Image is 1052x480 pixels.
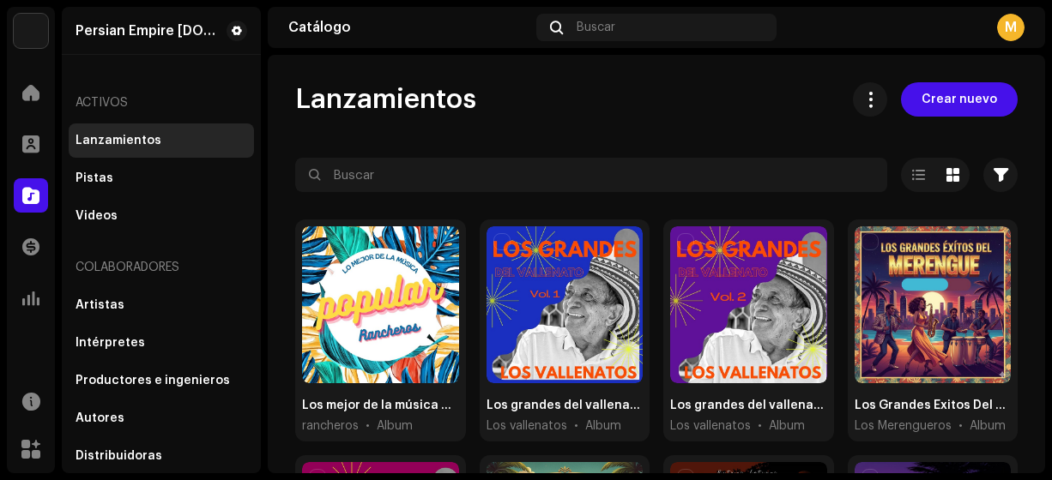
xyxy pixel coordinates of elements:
img: 0a5ca12c-3e1d-4fcd-8163-262ad4c836ab [14,14,48,48]
div: Productores e ingenieros [76,374,230,387]
div: Autores [76,411,124,425]
div: Album [970,417,1006,435]
re-m-nav-item: Distribuidoras [69,439,254,473]
div: Videos [76,209,118,223]
re-m-nav-item: Autores [69,401,254,435]
div: Los Grandes Exitos Del Merengue [855,397,1012,414]
re-m-nav-item: Videos [69,199,254,233]
div: Los mejor de la música popular [302,397,459,414]
span: Lanzamientos [295,82,476,117]
div: Los grandes del vallenato Vol.1 [487,397,644,414]
input: Buscar [295,158,887,192]
span: • [758,417,762,435]
div: Catálogo [288,21,529,34]
div: Intérpretes [76,336,145,350]
re-m-nav-item: Lanzamientos [69,123,254,158]
span: Los vallenatos [487,417,567,435]
div: Lanzamientos [76,134,161,147]
re-m-nav-item: Pistas [69,161,254,195]
span: Los Merengueros [855,417,952,435]
div: Album [769,417,805,435]
div: Album [585,417,621,435]
re-m-nav-item: Productores e ingenieros [69,363,254,398]
span: Los vallenatos [670,417,751,435]
div: Distribuidoras [76,449,162,463]
span: Buscar [577,21,615,34]
re-m-nav-item: Intérpretes [69,326,254,360]
span: • [574,417,578,435]
span: Crear nuevo [922,82,997,117]
div: Pistas [76,171,113,185]
re-m-nav-item: Artistas [69,288,254,322]
span: • [366,417,370,435]
re-a-nav-header: Activos [69,82,254,123]
span: rancheros [302,417,359,435]
span: • [958,417,963,435]
div: Album [377,417,413,435]
button: Crear nuevo [901,82,1018,117]
re-a-nav-header: Colaboradores [69,247,254,288]
div: Artistas [76,298,124,312]
div: M [997,14,1025,41]
div: Los grandes del vallenato Vol. 2 [670,397,827,414]
div: Persian Empire Co.Ltd [76,24,220,38]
